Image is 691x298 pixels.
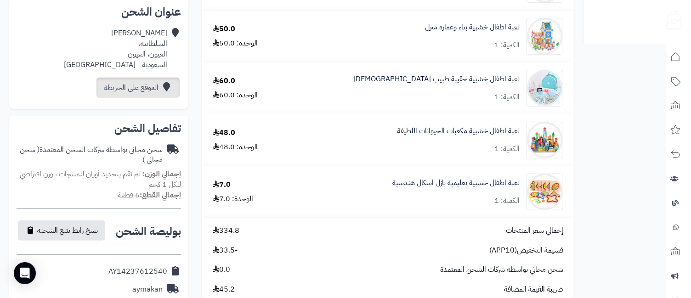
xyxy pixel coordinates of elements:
div: الكمية: 1 [494,40,520,51]
span: 0.0 [213,264,230,275]
div: Open Intercom Messenger [14,262,36,284]
div: AY14237612540 [108,266,167,277]
h2: بوليصة الشحن [116,226,181,237]
strong: إجمالي الوزن: [142,169,181,180]
span: 45.2 [213,284,235,295]
img: 1727001459-YIKYH-90x90.jpg [527,122,563,158]
span: شحن مجاني بواسطة شركات الشحن المعتمدة [440,264,563,275]
div: الكمية: 1 [494,196,520,206]
img: logo [660,7,682,30]
div: الوحدة: 50.0 [213,38,258,49]
h2: عنوان الشحن [17,6,181,17]
small: 6 قطعة [118,190,181,201]
div: aymakan [132,284,163,295]
div: الوحدة: 48.0 [213,142,258,152]
span: إجمالي سعر المنتجات [506,225,563,236]
span: ضريبة القيمة المضافة [504,284,563,295]
span: -33.5 [213,245,238,256]
div: الكمية: 1 [494,92,520,102]
div: 48.0 [213,128,235,138]
span: لم تقم بتحديد أوزان للمنتجات ، وزن افتراضي للكل 1 كجم [20,169,181,190]
a: الموقع على الخريطة [96,78,180,98]
div: 7.0 [213,180,231,190]
div: 60.0 [213,76,235,86]
span: قسيمة التخفيض(APP10) [489,245,563,256]
div: 50.0 [213,24,235,34]
span: 334.8 [213,225,239,236]
div: شحن مجاني بواسطة شركات الشحن المعتمدة [17,145,163,166]
button: نسخ رابط تتبع الشحنة [18,220,105,241]
div: [PERSON_NAME] السلطانية، العيون، العيون السعودية - [GEOGRAPHIC_DATA] [64,28,167,70]
div: الكمية: 1 [494,144,520,154]
a: لعبة اطفال خشبية حقيبة طبيب [DEMOGRAPHIC_DATA] [353,74,520,84]
img: 1691267554-%D8%A8%D9%8A%D8%AA%20%D8%AE%D8%B4%D8%A8-90x90.jpg [527,18,563,55]
a: لعبة اطفال خشبية تعليمية بازل اشكال هندسية [392,178,520,188]
a: لعبة اطفال خشبية مكعبات الحيوانات اللطيفة [397,126,520,136]
img: 1694514728-%D8%AD%D9%82%D9%8A%D8%A8%D8%A9%20%D8%A7%D8%B3%D9%86%D8%A7%D9%86-90x90.jpg [527,70,563,107]
span: ( شحن مجاني ) [20,144,163,166]
div: الوحدة: 7.0 [213,194,253,204]
span: نسخ رابط تتبع الشحنة [37,225,98,236]
div: الوحدة: 60.0 [213,90,258,101]
img: 1727176047-%D9%84%D8%A7%D9%84%D9%89%D9%84-90x90.jpg [527,174,563,210]
a: لعبة اطفال خشبية بناء وعمارة منزل [425,22,520,33]
h2: تفاصيل الشحن [17,123,181,134]
strong: إجمالي القطع: [140,190,181,201]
